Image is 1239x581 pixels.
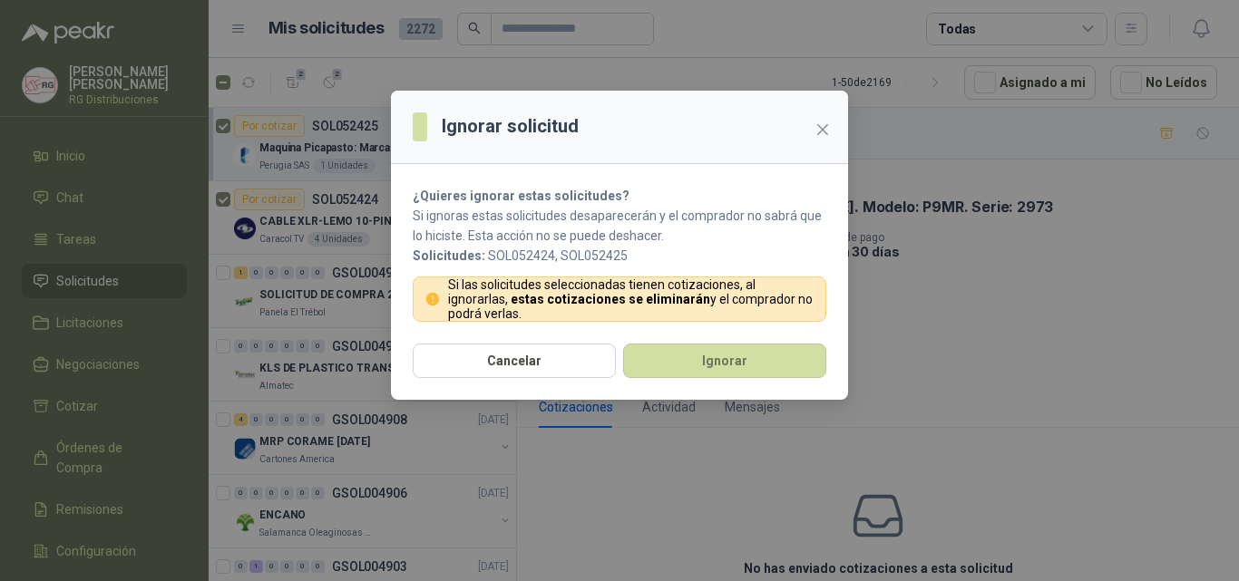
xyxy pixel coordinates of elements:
[413,248,485,263] b: Solicitudes:
[623,344,826,378] button: Ignorar
[413,206,826,246] p: Si ignoras estas solicitudes desaparecerán y el comprador no sabrá que lo hiciste. Esta acción no...
[448,277,815,321] p: Si las solicitudes seleccionadas tienen cotizaciones, al ignorarlas, y el comprador no podrá verlas.
[808,115,837,144] button: Close
[413,246,826,266] p: SOL052424, SOL052425
[413,344,616,378] button: Cancelar
[442,112,579,140] h3: Ignorar solicitud
[413,189,629,203] strong: ¿Quieres ignorar estas solicitudes?
[511,292,710,306] strong: estas cotizaciones se eliminarán
[815,122,830,137] span: close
